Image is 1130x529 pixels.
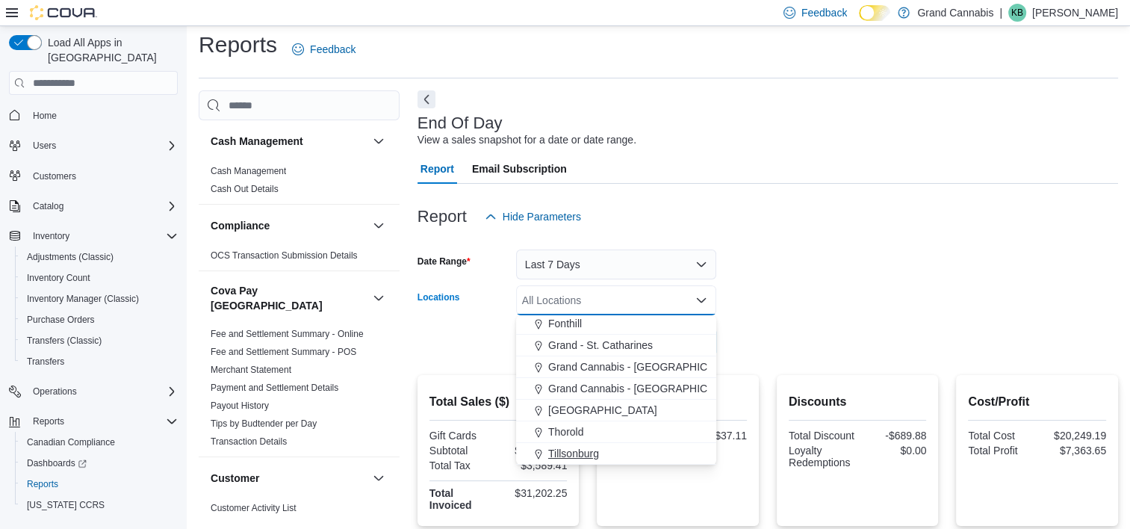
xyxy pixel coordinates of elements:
span: Reports [27,478,58,490]
div: Total Discount [789,430,854,442]
button: Inventory Count [15,267,184,288]
button: Customer [370,469,388,487]
span: Payment and Settlement Details [211,382,338,394]
button: Adjustments (Classic) [15,247,184,267]
span: Dashboards [21,454,178,472]
button: Purchase Orders [15,309,184,330]
span: Inventory Count [27,272,90,284]
p: Grand Cannabis [917,4,993,22]
input: Dark Mode [859,5,890,21]
span: Transaction Details [211,436,287,448]
button: Cova Pay [GEOGRAPHIC_DATA] [370,289,388,307]
span: Cash Management [211,165,286,177]
button: Tillsonburg [516,443,716,465]
button: Catalog [3,196,184,217]
span: Reports [33,415,64,427]
h2: Discounts [789,393,927,411]
span: Payout History [211,400,269,412]
button: Last 7 Days [516,250,716,279]
span: Transfers (Classic) [27,335,102,347]
span: Catalog [27,197,178,215]
img: Cova [30,5,97,20]
a: Canadian Compliance [21,433,121,451]
button: Users [27,137,62,155]
div: Total Tax [429,460,495,471]
button: Close list of options [695,294,707,306]
span: Inventory Manager (Classic) [21,290,178,308]
button: Catalog [27,197,69,215]
div: Cova Pay [GEOGRAPHIC_DATA] [199,325,400,457]
button: Home [3,104,184,126]
span: Grand - St. Catharines [548,338,653,353]
button: Grand - St. Catharines [516,335,716,356]
span: Email Subscription [472,154,567,184]
a: [US_STATE] CCRS [21,496,111,514]
span: Purchase Orders [21,311,178,329]
button: Cash Management [370,132,388,150]
div: $7,363.65 [1040,445,1106,457]
p: [PERSON_NAME] [1032,4,1118,22]
span: Feedback [310,42,356,57]
span: Feedback [801,5,847,20]
button: Operations [3,381,184,402]
a: Reports [21,475,64,493]
h3: Customer [211,471,259,486]
button: Inventory [27,227,75,245]
span: Customer Activity List [211,502,297,514]
button: Fonthill [516,313,716,335]
button: Reports [27,412,70,430]
button: Inventory Manager (Classic) [15,288,184,309]
a: Inventory Count [21,269,96,287]
a: Home [27,107,63,125]
span: Operations [27,383,178,400]
label: Locations [417,291,460,303]
span: Thorold [548,424,583,439]
button: Next [417,90,435,108]
button: Transfers [15,351,184,372]
button: Transfers (Classic) [15,330,184,351]
span: Customers [27,167,178,185]
span: Inventory [27,227,178,245]
span: Transfers [27,356,64,368]
span: Washington CCRS [21,496,178,514]
a: Purchase Orders [21,311,101,329]
a: Payment and Settlement Details [211,383,338,393]
h3: Cash Management [211,134,303,149]
a: Customer Activity List [211,503,297,513]
span: Merchant Statement [211,364,291,376]
div: $0.00 [860,445,926,457]
button: Customer [211,471,367,486]
a: Fee and Settlement Summary - POS [211,347,356,357]
a: Cash Management [211,166,286,176]
strong: Total Invoiced [429,487,472,511]
a: Inventory Manager (Classic) [21,290,145,308]
span: Inventory Manager (Classic) [27,293,139,305]
div: $27,612.84 [501,445,567,457]
button: Cash Management [211,134,367,149]
span: Customers [33,170,76,182]
div: $37.11 [681,430,747,442]
span: KB [1011,4,1023,22]
button: [GEOGRAPHIC_DATA] [516,400,716,421]
span: Operations [33,386,77,397]
a: Dashboards [15,453,184,474]
a: Fee and Settlement Summary - Online [211,329,364,339]
div: $3,589.41 [501,460,567,471]
span: Reports [27,412,178,430]
div: Keil Bowen [1008,4,1026,22]
h3: Compliance [211,218,270,233]
span: Transfers (Classic) [21,332,178,350]
button: Grand Cannabis - [GEOGRAPHIC_DATA] [516,378,716,400]
span: Load All Apps in [GEOGRAPHIC_DATA] [42,35,178,65]
span: Fee and Settlement Summary - POS [211,346,356,358]
button: Compliance [370,217,388,235]
span: Canadian Compliance [27,436,115,448]
div: $31,202.25 [501,487,567,499]
button: Thorold [516,421,716,443]
span: Report [420,154,454,184]
div: Loyalty Redemptions [789,445,854,468]
button: Grand Cannabis - [GEOGRAPHIC_DATA] [516,356,716,378]
a: Tips by Budtender per Day [211,418,317,429]
label: Date Range [417,256,471,267]
button: Compliance [211,218,367,233]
